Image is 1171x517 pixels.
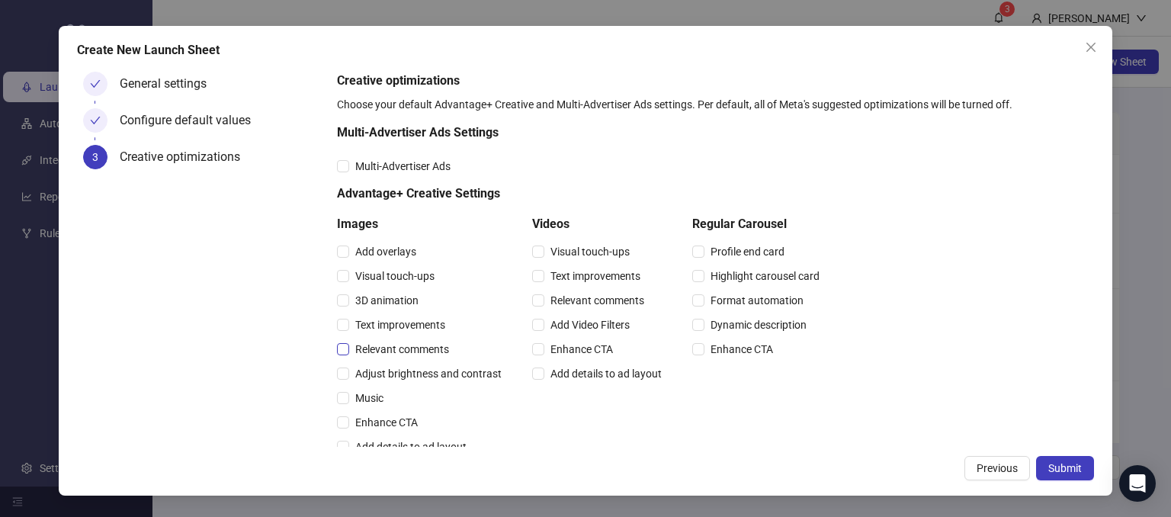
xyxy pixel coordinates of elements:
span: Enhance CTA [349,414,424,431]
h5: Creative optimizations [337,72,1088,90]
span: Add details to ad layout [349,438,473,455]
div: Configure default values [120,108,263,133]
span: Add details to ad layout [544,365,668,382]
div: Creative optimizations [120,145,252,169]
span: Visual touch-ups [544,243,636,260]
div: Open Intercom Messenger [1119,465,1156,502]
span: 3D animation [349,292,425,309]
span: Previous [977,462,1018,474]
span: Format automation [704,292,810,309]
span: Relevant comments [349,341,455,358]
span: Visual touch-ups [349,268,441,284]
button: Submit [1036,456,1094,480]
span: Music [349,390,390,406]
span: Enhance CTA [544,341,619,358]
span: check [90,115,101,126]
span: Profile end card [704,243,791,260]
span: Text improvements [544,268,646,284]
h5: Regular Carousel [692,215,826,233]
div: Choose your default Advantage+ Creative and Multi-Advertiser Ads settings. Per default, all of Me... [337,96,1088,113]
div: Create New Launch Sheet [77,41,1094,59]
span: Multi-Advertiser Ads [349,158,457,175]
span: close [1085,41,1097,53]
div: General settings [120,72,219,96]
span: Highlight carousel card [704,268,826,284]
h5: Videos [532,215,668,233]
span: Dynamic description [704,316,813,333]
span: Add overlays [349,243,422,260]
span: Adjust brightness and contrast [349,365,508,382]
span: Text improvements [349,316,451,333]
span: Submit [1048,462,1082,474]
h5: Multi-Advertiser Ads Settings [337,124,826,142]
span: check [90,79,101,89]
span: Relevant comments [544,292,650,309]
h5: Images [337,215,508,233]
button: Previous [964,456,1030,480]
h5: Advantage+ Creative Settings [337,185,826,203]
span: Add Video Filters [544,316,636,333]
span: Enhance CTA [704,341,779,358]
button: Close [1079,35,1103,59]
span: 3 [92,151,98,163]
